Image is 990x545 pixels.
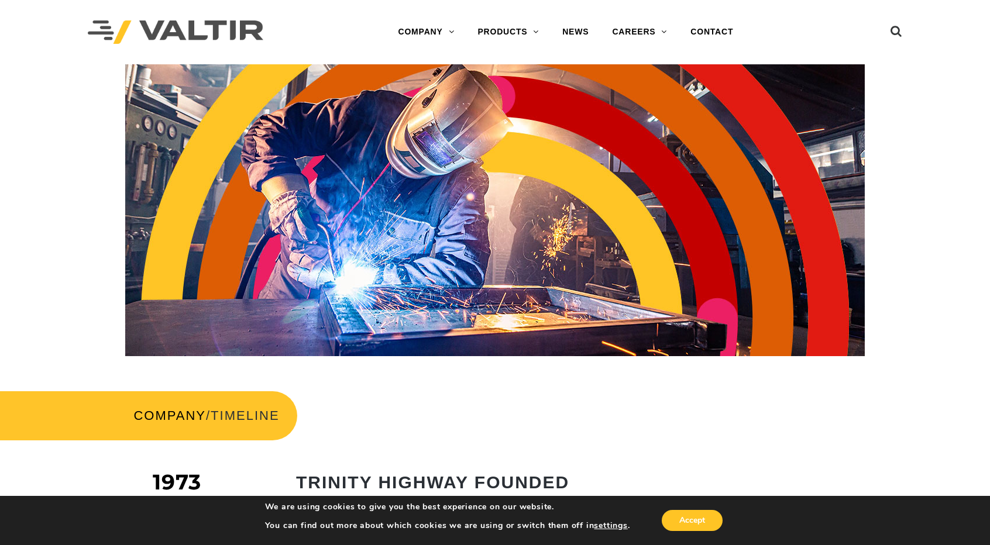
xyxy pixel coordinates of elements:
button: Accept [662,510,723,531]
img: Header_Timeline [125,64,865,356]
a: NEWS [551,20,600,44]
a: PRODUCTS [466,20,551,44]
p: You can find out more about which cookies we are using or switch them off in . [265,520,630,531]
a: COMPANY [386,20,466,44]
a: COMPANY [133,408,206,423]
span: 1973 [153,469,201,495]
a: CAREERS [600,20,679,44]
strong: TRINITY HIGHWAY FOUNDED [296,472,569,492]
a: CONTACT [679,20,745,44]
p: We are using cookies to give you the best experience on our website. [265,502,630,512]
span: TIMELINE [211,408,279,423]
button: settings [594,520,627,531]
img: Valtir [88,20,263,44]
